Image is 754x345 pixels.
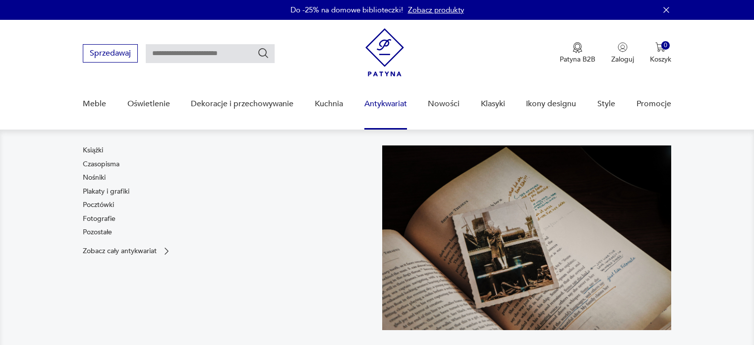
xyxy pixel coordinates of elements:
[560,55,595,64] p: Patyna B2B
[597,85,615,123] a: Style
[526,85,576,123] a: Ikony designu
[127,85,170,123] a: Oświetlenie
[83,85,106,123] a: Meble
[83,200,114,210] a: Pocztówki
[83,227,112,237] a: Pozostałe
[191,85,293,123] a: Dekoracje i przechowywanie
[382,145,671,330] img: c8a9187830f37f141118a59c8d49ce82.jpg
[661,41,670,50] div: 0
[481,85,505,123] a: Klasyki
[618,42,628,52] img: Ikonka użytkownika
[83,44,138,63] button: Sprzedawaj
[83,214,116,224] a: Fotografie
[637,85,671,123] a: Promocje
[650,55,671,64] p: Koszyk
[364,85,407,123] a: Antykwariat
[611,55,634,64] p: Zaloguj
[650,42,671,64] button: 0Koszyk
[83,145,103,155] a: Książki
[428,85,460,123] a: Nowości
[83,173,106,183] a: Nośniki
[83,248,157,254] p: Zobacz cały antykwariat
[573,42,582,53] img: Ikona medalu
[257,47,269,59] button: Szukaj
[83,51,138,58] a: Sprzedawaj
[560,42,595,64] button: Patyna B2B
[83,246,172,256] a: Zobacz cały antykwariat
[408,5,464,15] a: Zobacz produkty
[655,42,665,52] img: Ikona koszyka
[290,5,403,15] p: Do -25% na domowe biblioteczki!
[315,85,343,123] a: Kuchnia
[83,159,119,169] a: Czasopisma
[83,187,129,197] a: Plakaty i grafiki
[365,28,404,76] img: Patyna - sklep z meblami i dekoracjami vintage
[611,42,634,64] button: Zaloguj
[560,42,595,64] a: Ikona medaluPatyna B2B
